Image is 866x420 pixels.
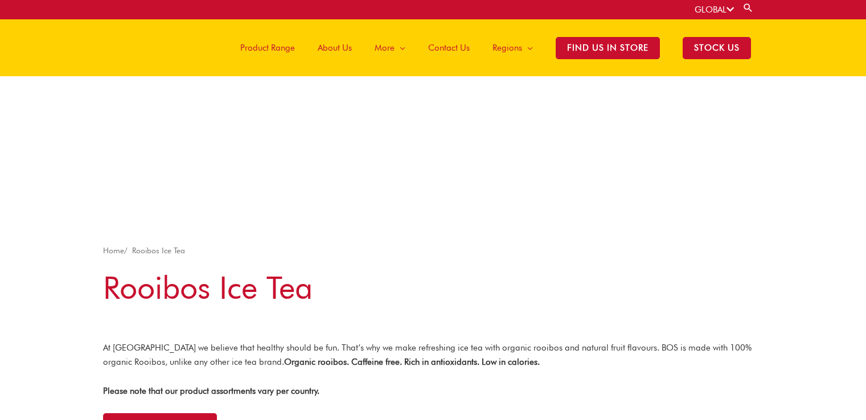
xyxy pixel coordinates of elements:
[742,2,754,13] a: Search button
[284,357,540,367] strong: Organic rooibos. Caffeine free. Rich in antioxidants. Low in calories.
[481,19,544,76] a: Regions
[695,5,734,15] a: GLOBAL
[103,386,319,396] strong: Please note that our product assortments vary per country.
[229,19,306,76] a: Product Range
[428,31,470,65] span: Contact Us
[375,31,395,65] span: More
[671,19,762,76] a: STOCK US
[492,31,522,65] span: Regions
[103,266,764,310] h1: Rooibos Ice Tea
[683,37,751,59] span: STOCK US
[103,244,764,258] nav: Breadcrumb
[544,19,671,76] a: Find Us in Store
[363,19,417,76] a: More
[103,341,764,369] p: At [GEOGRAPHIC_DATA] we believe that healthy should be fun. That’s why we make refreshing ice tea...
[306,19,363,76] a: About Us
[417,19,481,76] a: Contact Us
[318,31,352,65] span: About Us
[220,19,762,76] nav: Site Navigation
[556,37,660,59] span: Find Us in Store
[103,246,124,255] a: Home
[240,31,295,65] span: Product Range
[104,28,142,67] img: BOS logo finals-200px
